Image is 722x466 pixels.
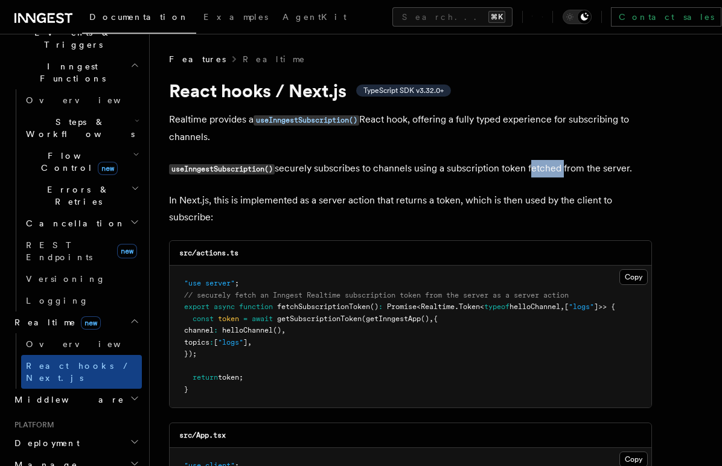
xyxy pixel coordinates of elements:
span: "logs" [218,338,243,346]
button: Events & Triggers [10,22,142,56]
a: Examples [196,4,275,33]
div: Inngest Functions [10,89,142,311]
a: REST Endpointsnew [21,234,142,268]
span: token; [218,373,243,381]
span: helloChannel [510,302,560,311]
a: Overview [21,89,142,111]
h1: React hooks / Next.js [169,80,652,101]
span: Middleware [10,394,124,406]
span: ]>> { [594,302,615,311]
span: () [273,326,281,334]
button: Realtimenew [10,311,142,333]
a: Realtime [243,53,306,65]
span: fetchSubscriptionToken [277,302,370,311]
button: Cancellation [21,212,142,234]
span: Logging [26,296,89,305]
span: } [184,385,188,394]
span: AgentKit [283,12,347,22]
span: Platform [10,420,54,430]
code: useInngestSubscription() [254,115,359,126]
span: Versioning [26,274,106,284]
button: Inngest Functions [10,56,142,89]
span: new [98,162,118,175]
span: TypeScript SDK v3.32.0+ [363,86,444,95]
span: Realtime [421,302,455,311]
span: () [370,302,379,311]
code: useInngestSubscription() [169,164,275,174]
button: Deployment [10,432,142,454]
span: async [214,302,235,311]
span: Realtime [10,316,101,328]
span: "logs" [569,302,594,311]
span: Examples [203,12,268,22]
span: : [379,302,383,311]
span: helloChannel [222,326,273,334]
a: Logging [21,290,142,311]
span: ] [243,338,248,346]
span: const [193,314,214,323]
span: [ [214,338,218,346]
span: : [214,326,218,334]
span: ; [235,279,239,287]
a: useInngestSubscription() [254,113,359,125]
span: Cancellation [21,217,126,229]
button: Toggle dark mode [563,10,592,24]
span: Overview [26,339,150,349]
span: Events & Triggers [10,27,132,51]
span: getInngestApp [366,314,421,323]
span: Flow Control [21,150,133,174]
span: Errors & Retries [21,184,131,208]
span: ( [362,314,366,323]
span: . [455,302,459,311]
button: Middleware [10,389,142,410]
p: Realtime provides a React hook, offering a fully typed experience for subscribing to channels. [169,111,652,145]
button: Copy [619,269,648,285]
span: < [417,302,421,311]
span: getSubscriptionToken [277,314,362,323]
span: topics [184,338,209,346]
code: src/App.tsx [179,431,226,439]
span: "use server" [184,279,235,287]
span: , [281,326,286,334]
span: channel [184,326,214,334]
span: = [243,314,248,323]
a: Overview [21,333,142,355]
span: // securely fetch an Inngest Realtime subscription token from the server as a server action [184,291,569,299]
span: React hooks / Next.js [26,361,133,383]
span: new [117,244,137,258]
span: () [421,314,429,323]
span: typeof [484,302,510,311]
span: Steps & Workflows [21,116,135,140]
span: new [81,316,101,330]
span: [ [564,302,569,311]
span: token [218,314,239,323]
span: Documentation [89,12,189,22]
div: Realtimenew [10,333,142,389]
a: React hooks / Next.js [21,355,142,389]
button: Steps & Workflows [21,111,142,145]
span: function [239,302,273,311]
kbd: ⌘K [488,11,505,23]
span: export [184,302,209,311]
span: REST Endpoints [26,240,92,262]
span: return [193,373,218,381]
span: Overview [26,95,150,105]
span: }); [184,349,197,358]
span: , [560,302,564,311]
span: await [252,314,273,323]
button: Errors & Retries [21,179,142,212]
span: , [429,314,433,323]
p: securely subscribes to channels using a subscription token fetched from the server. [169,160,652,177]
span: Token [459,302,480,311]
span: Inngest Functions [10,60,130,85]
span: Deployment [10,437,80,449]
button: Search...⌘K [392,7,513,27]
button: Flow Controlnew [21,145,142,179]
a: Versioning [21,268,142,290]
a: Contact sales [611,7,721,27]
p: In Next.js, this is implemented as a server action that returns a token, which is then used by th... [169,192,652,226]
a: Documentation [82,4,196,34]
span: : [209,338,214,346]
span: < [480,302,484,311]
span: , [248,338,252,346]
